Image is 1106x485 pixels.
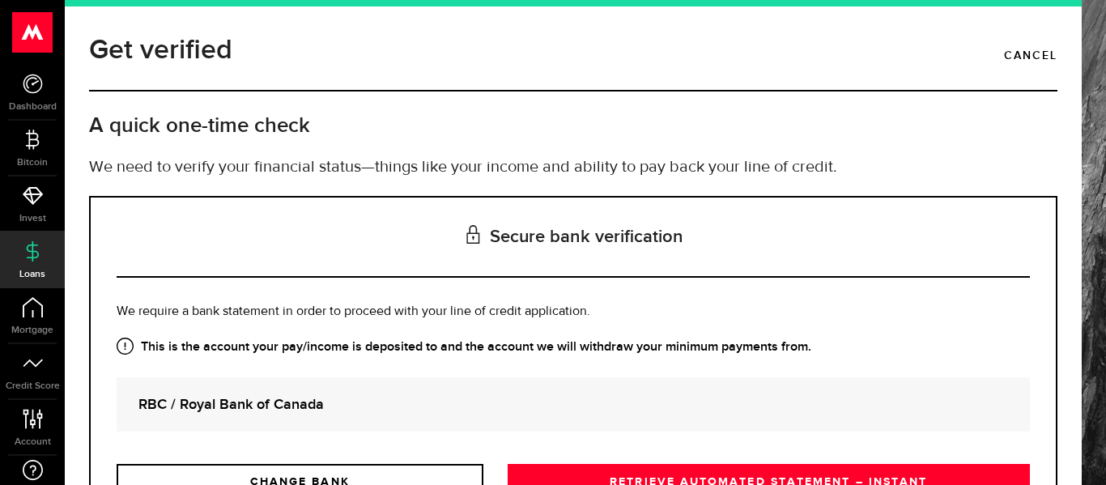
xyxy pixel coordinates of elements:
h2: A quick one-time check [89,113,1057,139]
p: We need to verify your financial status—things like your income and ability to pay back your line... [89,155,1057,180]
h3: Secure bank verification [117,198,1030,278]
a: Cancel [1004,42,1057,70]
span: We require a bank statement in order to proceed with your line of credit application. [117,305,590,318]
strong: RBC / Royal Bank of Canada [138,394,1008,415]
h1: Get verified [89,29,232,71]
iframe: LiveChat chat widget [1038,417,1106,485]
strong: This is the account your pay/income is deposited to and the account we will withdraw your minimum... [117,338,1030,357]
